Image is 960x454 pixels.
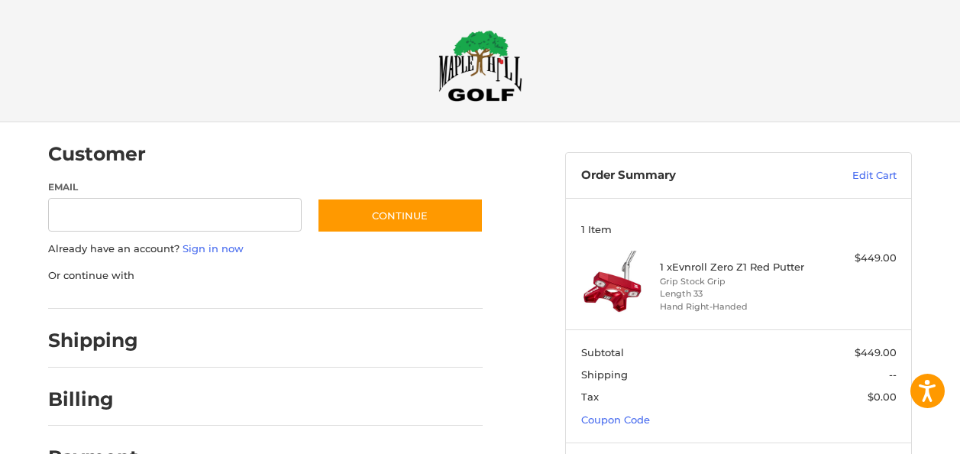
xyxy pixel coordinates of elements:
[834,413,960,454] iframe: Google Customer Reviews
[581,413,650,426] a: Coupon Code
[581,223,897,235] h3: 1 Item
[660,300,814,313] li: Hand Right-Handed
[581,391,599,403] span: Tax
[855,346,897,358] span: $449.00
[817,251,896,266] div: $449.00
[660,275,814,288] li: Grip Stock Grip
[48,142,146,166] h2: Customer
[48,242,483,257] p: Already have an account?
[317,198,483,233] button: Continue
[183,242,244,255] a: Sign in now
[889,368,897,381] span: --
[660,287,814,300] li: Length 33
[581,346,624,358] span: Subtotal
[48,329,138,352] h2: Shipping
[581,368,628,381] span: Shipping
[48,180,302,194] label: Email
[48,388,137,411] h2: Billing
[660,261,814,273] h4: 1 x Evnroll Zero Z1 Red Putter
[581,168,796,183] h3: Order Summary
[438,30,522,102] img: Maple Hill Golf
[796,168,897,183] a: Edit Cart
[868,391,897,403] span: $0.00
[48,268,483,284] p: Or continue with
